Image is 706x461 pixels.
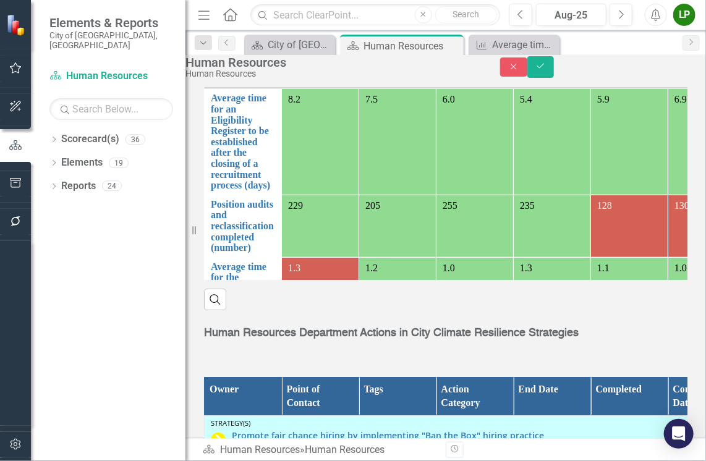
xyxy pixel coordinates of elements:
span: 128 [597,200,612,211]
span: Elements & Reports [49,15,173,30]
div: Human Resources [305,444,385,455]
div: » [203,443,436,457]
input: Search Below... [49,98,173,120]
a: Human Resources [49,69,173,83]
span: 205 [365,200,380,211]
span: 235 [520,200,535,211]
div: Aug-25 [540,8,602,23]
a: Average time for the completion of the Personnel Action Form cycle (days) [211,261,275,327]
span: 5.9 [597,94,610,104]
a: Position audits and reclassification completed (number) [211,199,275,253]
div: Average time for an Eligibility Register to be established after the closing of a recruitment pro... [492,37,556,53]
span: 1.3 [520,263,532,273]
td: Double-Click to Edit Right Click for Context Menu [205,195,282,257]
span: 130 [674,200,689,211]
span: 1.3 [288,263,300,273]
a: City of [GEOGRAPHIC_DATA] [247,37,332,53]
a: Average time for an Eligibility Register to be established after the closing of a recruitment pro... [472,37,556,53]
div: Human Resources [364,38,461,54]
a: Scorecard(s) [61,132,119,146]
span: 1.0 [443,263,455,273]
div: 24 [102,181,122,192]
span: 6.9 [674,94,687,104]
span: 255 [443,200,457,211]
strong: Human Resources Department Actions in City Climate Resilience Strategies [204,328,579,339]
span: 6.0 [443,94,455,104]
span: 1.1 [597,263,610,273]
button: Aug-25 [536,4,606,26]
span: 1.2 [365,263,378,273]
td: Double-Click to Edit Right Click for Context Menu [205,257,282,331]
span: 8.2 [288,94,300,104]
button: Search [435,6,497,23]
span: 229 [288,200,303,211]
div: 19 [109,158,129,168]
span: Search [453,9,479,19]
span: 1.0 [674,263,687,273]
button: LP [673,4,695,26]
div: Human Resources [185,69,475,78]
td: Double-Click to Edit Right Click for Context Menu [205,89,282,195]
img: ClearPoint Strategy [6,14,28,36]
a: Elements [61,156,103,170]
small: City of [GEOGRAPHIC_DATA], [GEOGRAPHIC_DATA] [49,30,173,51]
span: 7.5 [365,94,378,104]
div: Human Resources [185,56,475,69]
a: Average time for an Eligibility Register to be established after the closing of a recruitment pro... [211,93,275,190]
a: Reports [61,179,96,193]
a: Human Resources [220,444,300,455]
div: 36 [125,134,145,145]
span: DEPARTMENT STRATEGIC ALIGNMENT [3,5,215,17]
span: 5.4 [520,94,532,104]
img: Completed [211,433,226,447]
input: Search ClearPoint... [250,4,500,26]
div: City of [GEOGRAPHIC_DATA] [268,37,332,53]
div: Open Intercom Messenger [664,419,694,449]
